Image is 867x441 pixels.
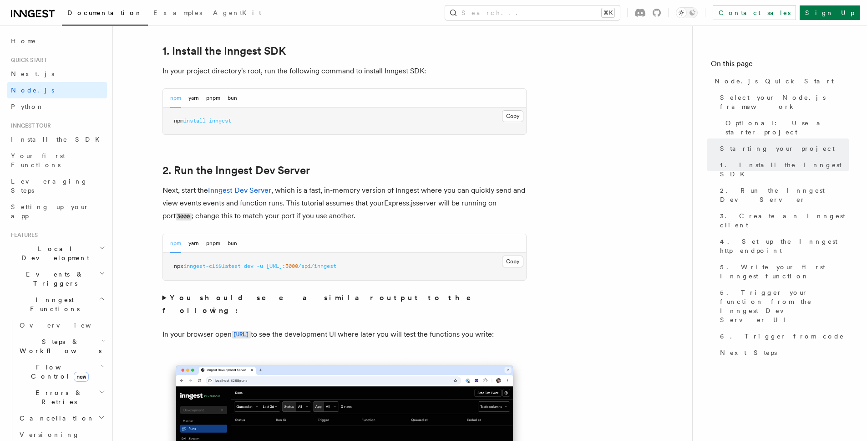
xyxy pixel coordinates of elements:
[720,237,849,255] span: 4. Set up the Inngest http endpoint
[170,234,181,253] button: npm
[715,77,834,86] span: Node.js Quick Start
[7,244,99,262] span: Local Development
[208,3,267,25] a: AgentKit
[174,263,183,269] span: npx
[602,8,614,17] kbd: ⌘K
[16,414,95,423] span: Cancellation
[722,115,849,140] a: Optional: Use a starter project
[445,5,620,20] button: Search...⌘K
[257,263,263,269] span: -u
[62,3,148,26] a: Documentation
[502,256,523,267] button: Copy
[16,337,101,355] span: Steps & Workflows
[74,372,89,382] span: new
[7,199,107,224] a: Setting up your app
[716,259,849,284] a: 5. Write your first Inngest function
[16,363,100,381] span: Flow Control
[162,164,310,177] a: 2. Run the Inngest Dev Server
[266,263,285,269] span: [URL]:
[7,292,107,317] button: Inngest Functions
[11,36,36,46] span: Home
[162,184,527,223] p: Next, start the , which is a fast, in-memory version of Inngest where you can quickly send and vi...
[20,322,113,329] span: Overview
[174,118,183,124] span: npm
[162,292,527,317] summary: You should see a similar output to the following:
[67,9,142,16] span: Documentation
[7,295,98,313] span: Inngest Functions
[720,332,844,341] span: 6. Trigger from code
[7,270,99,288] span: Events & Triggers
[16,388,99,406] span: Errors & Retries
[16,333,107,359] button: Steps & Workflows
[285,263,298,269] span: 3000
[720,211,849,230] span: 3. Create an Inngest client
[716,89,849,115] a: Select your Node.js framework
[162,293,484,315] strong: You should see a similar output to the following:
[228,234,237,253] button: bun
[298,263,336,269] span: /api/inngest
[213,9,261,16] span: AgentKit
[720,93,849,111] span: Select your Node.js framework
[244,263,254,269] span: dev
[11,87,54,94] span: Node.js
[676,7,698,18] button: Toggle dark mode
[162,65,527,77] p: In your project directory's root, run the following command to install Inngest SDK:
[7,173,107,199] a: Leveraging Steps
[188,89,199,108] button: yarn
[716,233,849,259] a: 4. Set up the Inngest http endpoint
[713,5,796,20] a: Contact sales
[183,263,241,269] span: inngest-cli@latest
[7,131,107,148] a: Install the SDK
[720,288,849,324] span: 5. Trigger your function from the Inngest Dev Server UI
[716,157,849,182] a: 1. Install the Inngest SDK
[725,118,849,137] span: Optional: Use a starter project
[176,213,192,220] code: 3000
[7,33,107,49] a: Home
[720,144,835,153] span: Starting your project
[16,317,107,333] a: Overview
[720,262,849,281] span: 5. Write your first Inngest function
[7,66,107,82] a: Next.js
[16,410,107,426] button: Cancellation
[206,89,220,108] button: pnpm
[20,431,80,438] span: Versioning
[11,178,88,194] span: Leveraging Steps
[170,89,181,108] button: npm
[232,331,251,338] code: [URL]
[7,241,107,266] button: Local Development
[711,73,849,89] a: Node.js Quick Start
[7,266,107,292] button: Events & Triggers
[7,148,107,173] a: Your first Functions
[228,89,237,108] button: bun
[716,328,849,344] a: 6. Trigger from code
[716,284,849,328] a: 5. Trigger your function from the Inngest Dev Server UI
[7,56,47,64] span: Quick start
[188,234,199,253] button: yarn
[716,182,849,208] a: 2. Run the Inngest Dev Server
[7,82,107,98] a: Node.js
[711,58,849,73] h4: On this page
[11,103,44,110] span: Python
[720,348,777,357] span: Next Steps
[716,208,849,233] a: 3. Create an Inngest client
[208,186,271,195] a: Inngest Dev Server
[153,9,202,16] span: Examples
[11,70,54,77] span: Next.js
[16,359,107,385] button: Flow Controlnew
[716,344,849,361] a: Next Steps
[11,203,89,220] span: Setting up your app
[183,118,206,124] span: install
[11,152,65,169] span: Your first Functions
[209,118,231,124] span: inngest
[720,160,849,179] span: 1. Install the Inngest SDK
[716,140,849,157] a: Starting your project
[7,231,38,239] span: Features
[232,330,251,338] a: [URL]
[7,122,51,129] span: Inngest tour
[7,98,107,115] a: Python
[16,385,107,410] button: Errors & Retries
[162,328,527,341] p: In your browser open to see the development UI where later you will test the functions you write:
[720,186,849,204] span: 2. Run the Inngest Dev Server
[502,110,523,122] button: Copy
[11,136,105,143] span: Install the SDK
